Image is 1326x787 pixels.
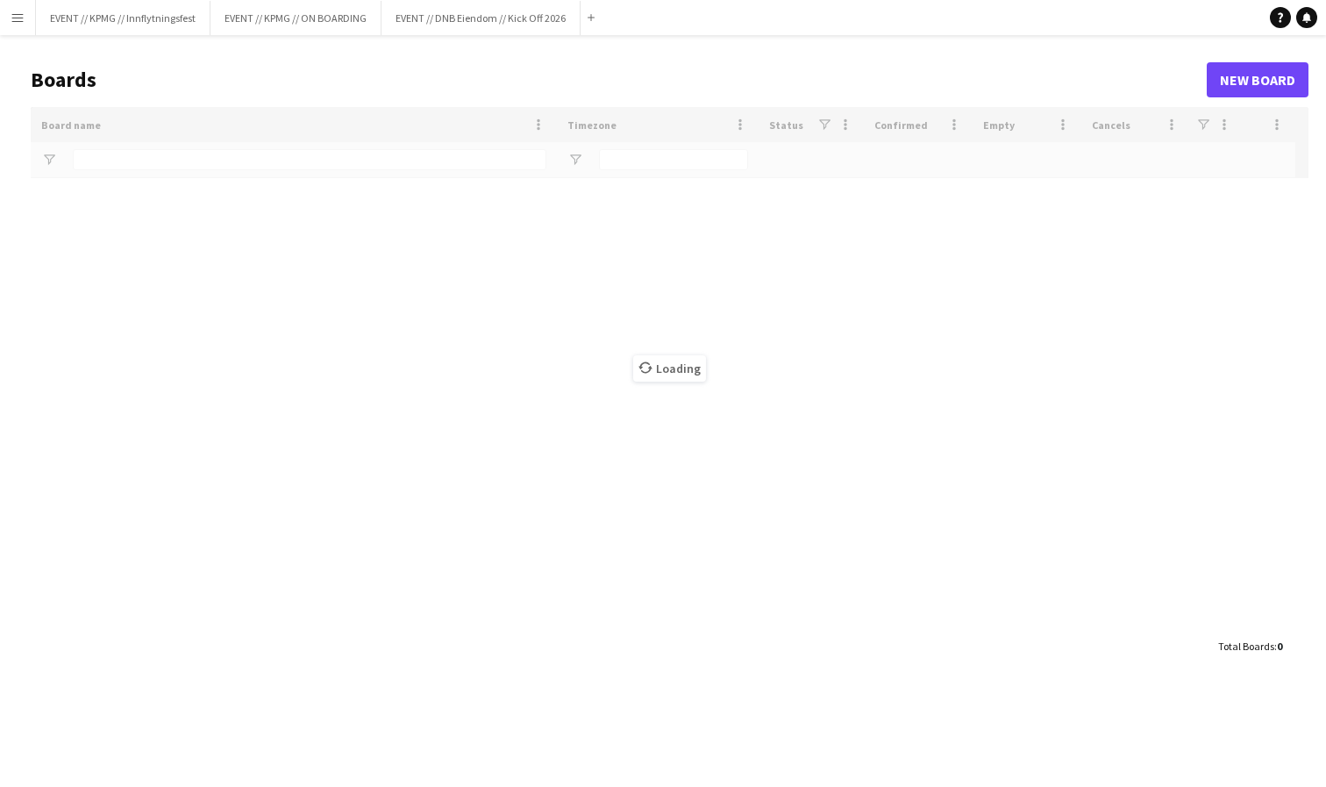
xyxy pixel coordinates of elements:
[381,1,581,35] button: EVENT // DNB Eiendom // Kick Off 2026
[36,1,210,35] button: EVENT // KPMG // Innflytningsfest
[1277,640,1282,653] span: 0
[633,355,706,382] span: Loading
[1207,62,1308,97] a: New Board
[1218,629,1282,663] div: :
[31,67,1207,93] h1: Boards
[210,1,381,35] button: EVENT // KPMG // ON BOARDING
[1218,640,1274,653] span: Total Boards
